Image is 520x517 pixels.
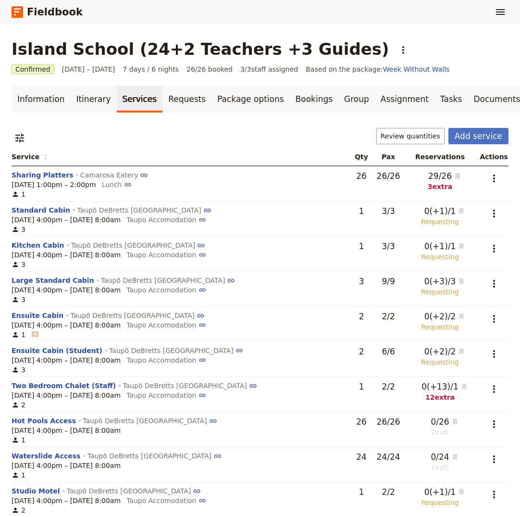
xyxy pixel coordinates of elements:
[415,287,466,297] span: Requesting
[415,252,466,262] span: Requesting
[290,86,338,113] a: Bookings
[415,486,456,498] span: 0 (+1) / 1
[395,42,411,58] button: Actions
[12,225,25,234] span: 3
[351,148,372,166] th: Qty
[123,64,179,74] span: 7 days / 6 nights
[372,148,405,166] th: Pax
[415,276,456,287] span: 0 (+3) / 3
[415,240,456,252] span: 0 (+1) / 1
[12,86,70,113] a: Information
[448,128,508,144] button: Add service
[415,346,456,357] span: 0 (+2) / 2
[356,452,367,462] span: 24
[31,330,39,340] span: ​
[419,182,461,191] span: 3 extra
[12,250,121,260] span: [DATE] 4:00pm – [DATE] 8:00am
[415,240,466,262] span: 0(+1)/1Requesting
[12,240,64,250] button: Kitchen Cabin
[486,346,502,362] button: Actions
[421,428,458,437] span: Draft
[486,276,502,292] button: Actions
[382,277,395,286] span: 9 / 9
[12,426,121,435] span: [DATE] 4:00pm – [DATE] 8:00am
[415,276,466,297] span: 0(+3)/3Requesting
[67,487,201,495] a: Taupō DeBretts [GEOGRAPHIC_DATA]
[375,86,434,113] a: Assignment
[421,451,449,463] span: 0 / 24
[359,347,364,356] span: 2
[359,241,364,251] span: 1
[126,285,206,295] button: Taupo Accomodation
[415,322,466,332] span: Requesting
[12,130,28,146] button: Filter reservations
[419,170,461,191] span: 29/263extra
[12,170,74,180] button: Sharing Platters
[486,205,502,222] button: Actions
[126,355,206,365] button: Taupo Accomodation
[186,64,233,74] span: 26/26 booked
[12,346,102,355] button: Ensuite Cabin (Student)
[356,417,367,427] span: 26
[486,240,502,257] button: Actions
[12,461,121,470] span: [DATE] 4:00pm – [DATE] 8:00am
[359,382,364,391] span: 1
[382,206,395,216] span: 3 / 3
[12,470,25,480] span: 1
[359,277,364,286] span: 3
[382,382,395,391] span: 2 / 2
[383,65,450,73] a: Week Without Walls
[421,416,458,437] span: 0/26Draft
[12,180,96,189] span: [DATE] 1:00pm – 2:00pm
[492,4,508,20] button: Show menu
[12,320,121,330] span: [DATE] 4:00pm – [DATE] 8:00am
[376,128,445,144] button: Review quantities
[211,86,289,113] a: Package options
[382,347,395,356] span: 6 / 6
[101,277,235,284] a: Taupō DeBretts [GEOGRAPHIC_DATA]
[415,498,466,507] span: Requesting
[12,381,116,391] button: Two Bedroom Chalet (Staff)
[126,391,206,400] button: Taupo Accomodation
[126,496,206,505] button: Taupo Accomodation
[405,148,476,166] th: Reservations
[415,311,466,332] span: 0(+2)/2Requesting
[109,347,243,354] a: Taupō DeBretts [GEOGRAPHIC_DATA]
[71,241,205,249] a: Taupō DeBretts [GEOGRAPHIC_DATA]
[415,205,456,217] span: 0 (+1) / 1
[12,505,25,515] span: 2
[382,487,395,497] span: 2 / 2
[12,400,25,410] span: 2
[486,381,502,397] button: Actions
[377,452,400,462] span: 24 / 24
[377,171,400,181] span: 26 / 26
[415,357,466,367] span: Requesting
[70,86,116,113] a: Itinerary
[162,86,211,113] a: Requests
[12,39,389,59] h1: Island School (24+2 Teachers +3 Guides)
[382,312,395,321] span: 2 / 2
[71,312,205,319] a: Taupō DeBretts [GEOGRAPHIC_DATA]
[12,189,25,199] span: 1
[12,205,70,215] button: Standard Cabin
[377,417,400,427] span: 26 / 26
[486,170,502,187] button: Actions
[12,295,25,304] span: 3
[12,416,76,426] button: Hot Pools Access
[12,148,351,166] th: Service
[421,463,458,472] span: Draft
[412,392,468,402] span: 12 extra
[77,206,211,214] a: Taupō DeBretts [GEOGRAPHIC_DATA]
[12,4,83,20] a: Fieldbook
[240,64,298,74] span: 3 / 3 staff assigned
[12,215,121,225] span: [DATE] 4:00pm – [DATE] 8:00am
[486,311,502,327] button: Actions
[62,64,115,74] span: [DATE] – [DATE]
[12,64,54,74] span: Confirmed
[102,180,132,189] button: Lunch
[434,86,468,113] a: Tasks
[419,170,452,182] span: 29 / 26
[412,381,458,392] span: 0 (+13) / 1
[415,217,466,227] span: Requesting
[12,285,121,295] span: [DATE] 4:00pm – [DATE] 8:00am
